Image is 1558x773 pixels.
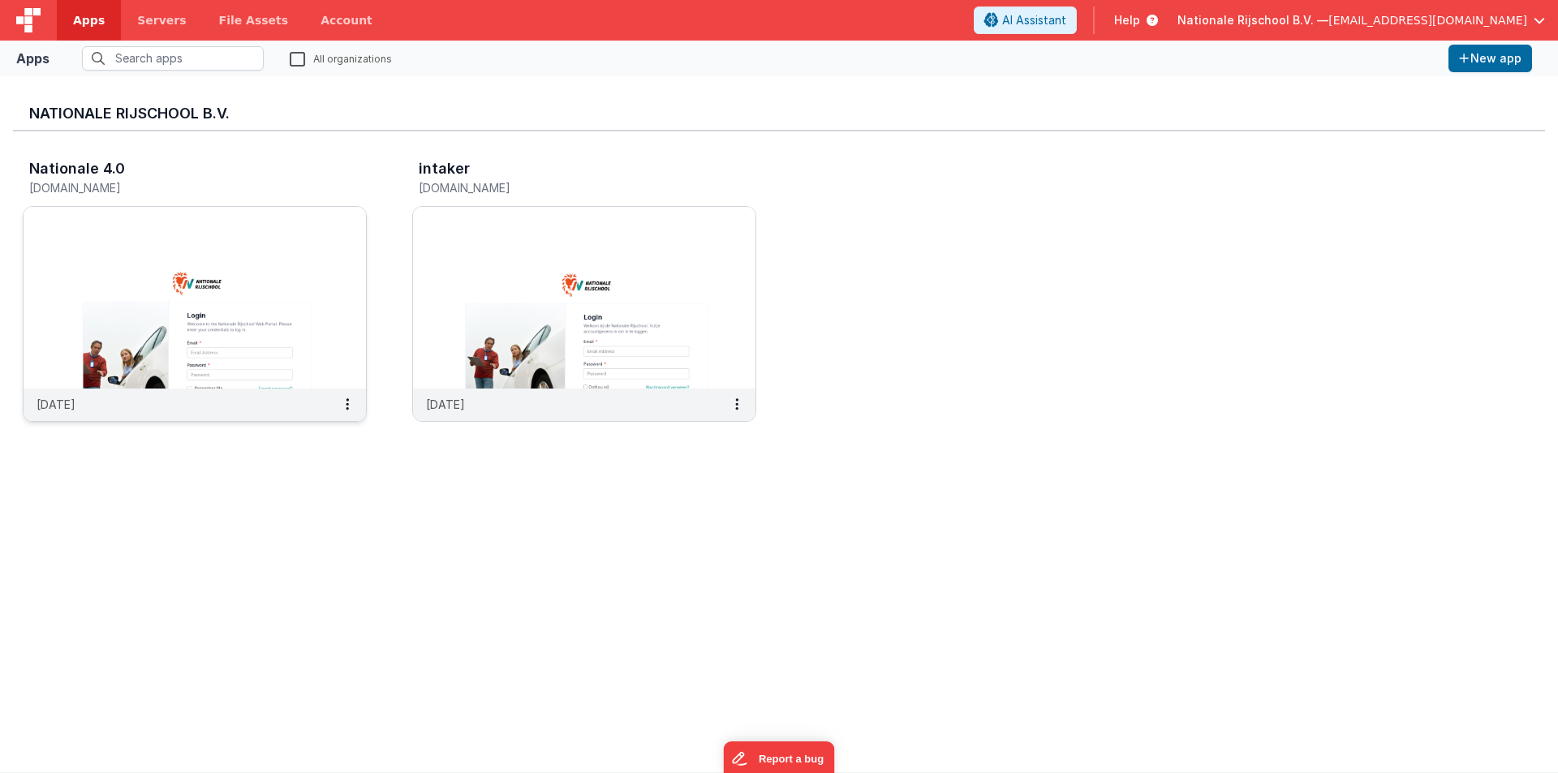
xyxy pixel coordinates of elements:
span: Servers [137,12,186,28]
div: Apps [16,49,49,68]
h3: Nationale 4.0 [29,161,125,177]
button: AI Assistant [974,6,1077,34]
label: All organizations [290,50,392,66]
p: [DATE] [37,396,75,413]
span: Help [1114,12,1140,28]
h5: [DOMAIN_NAME] [419,182,716,194]
h3: intaker [419,161,470,177]
span: AI Assistant [1002,12,1066,28]
span: Nationale Rijschool B.V. — [1177,12,1328,28]
span: [EMAIL_ADDRESS][DOMAIN_NAME] [1328,12,1527,28]
h3: Nationale Rijschool B.V. [29,105,1529,122]
span: Apps [73,12,105,28]
button: Nationale Rijschool B.V. — [EMAIL_ADDRESS][DOMAIN_NAME] [1177,12,1545,28]
span: File Assets [219,12,289,28]
h5: [DOMAIN_NAME] [29,182,326,194]
button: New app [1448,45,1532,72]
p: [DATE] [426,396,465,413]
input: Search apps [82,46,264,71]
